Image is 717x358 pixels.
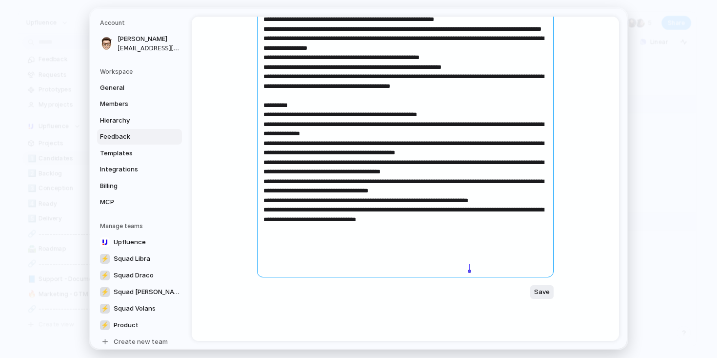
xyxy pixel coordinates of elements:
[118,44,180,53] span: [EMAIL_ADDRESS][DOMAIN_NAME]
[100,19,182,27] h5: Account
[97,301,185,316] a: ⚡Squad Volans
[114,254,150,264] span: Squad Libra
[100,287,110,297] div: ⚡
[114,320,139,330] span: Product
[97,113,182,128] a: Hierarchy
[100,132,162,142] span: Feedback
[100,271,110,280] div: ⚡
[97,96,182,112] a: Members
[100,197,162,207] span: MCP
[530,285,554,299] button: Save
[97,146,182,161] a: Templates
[97,251,185,267] a: ⚡Squad Libra
[114,337,168,347] span: Create new team
[100,67,182,76] h5: Workspace
[97,162,182,177] a: Integrations
[114,304,156,314] span: Squad Volans
[97,234,185,250] a: Upfluence
[97,334,185,350] a: Create new team
[100,116,162,126] span: Hierarchy
[114,271,154,280] span: Squad Draco
[97,284,185,300] a: ⚡Squad [PERSON_NAME]
[100,254,110,264] div: ⚡
[97,80,182,96] a: General
[100,165,162,174] span: Integrations
[97,194,182,210] a: MCP
[100,320,110,330] div: ⚡
[100,99,162,109] span: Members
[100,181,162,191] span: Billing
[97,178,182,194] a: Billing
[100,304,110,314] div: ⚡
[100,222,182,231] h5: Manage teams
[534,287,550,297] span: Save
[118,34,180,44] span: [PERSON_NAME]
[97,317,185,333] a: ⚡Product
[114,287,182,297] span: Squad [PERSON_NAME]
[97,31,182,56] a: [PERSON_NAME][EMAIL_ADDRESS][DOMAIN_NAME]
[97,268,185,283] a: ⚡Squad Draco
[100,83,162,93] span: General
[100,148,162,158] span: Templates
[97,129,182,145] a: Feedback
[114,237,146,247] span: Upfluence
